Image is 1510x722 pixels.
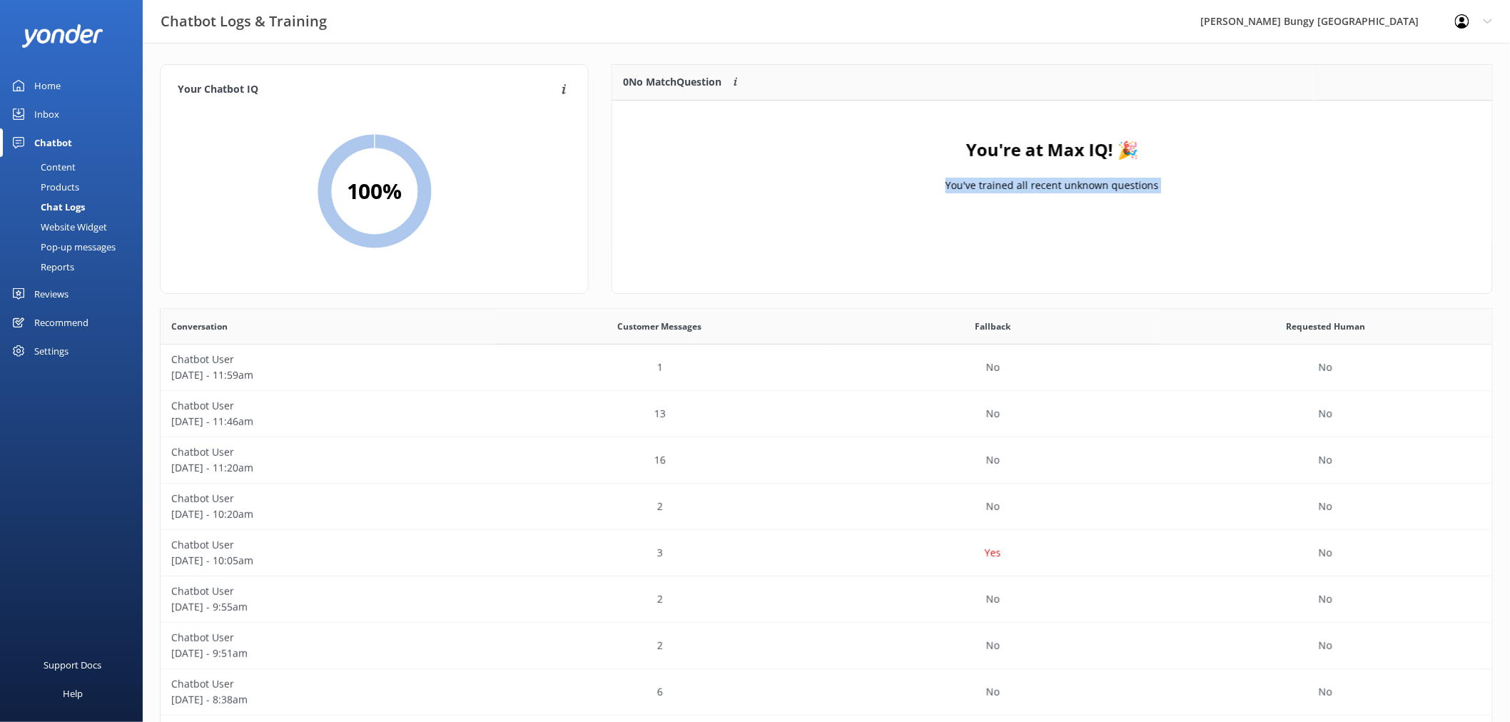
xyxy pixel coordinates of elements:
div: Settings [34,337,69,365]
div: row [161,576,1492,623]
p: 13 [654,406,666,422]
p: [DATE] - 8:38am [171,692,483,708]
a: Pop-up messages [9,237,143,257]
p: [DATE] - 11:46am [171,414,483,429]
div: row [161,484,1492,530]
p: No [1319,684,1332,700]
p: No [986,452,1000,468]
span: Conversation [171,320,228,333]
div: Chatbot [34,128,72,157]
p: No [1319,406,1332,422]
span: Fallback [975,320,1010,333]
p: No [986,684,1000,700]
p: 16 [654,452,666,468]
div: row [161,345,1492,391]
div: Content [9,157,76,177]
p: No [986,638,1000,654]
img: yonder-white-logo.png [21,24,103,48]
p: 0 No Match Question [623,74,721,90]
a: Content [9,157,143,177]
p: Chatbot User [171,676,483,692]
p: 2 [657,591,663,607]
p: [DATE] - 10:05am [171,553,483,569]
p: No [1319,638,1332,654]
p: No [1319,360,1332,375]
p: No [1319,499,1332,514]
p: 2 [657,638,663,654]
div: row [161,391,1492,437]
p: Chatbot User [171,630,483,646]
a: Reports [9,257,143,277]
p: No [986,591,1000,607]
p: No [1319,545,1332,561]
p: Yes [985,545,1001,561]
div: row [161,623,1492,669]
div: Products [9,177,79,197]
p: Chatbot User [171,352,483,367]
div: grid [612,101,1492,243]
p: No [986,499,1000,514]
div: Recommend [34,308,88,337]
p: No [1319,591,1332,607]
span: Requested Human [1286,320,1365,333]
div: Home [34,71,61,100]
a: Website Widget [9,217,143,237]
div: Website Widget [9,217,107,237]
p: No [986,406,1000,422]
p: 2 [657,499,663,514]
p: [DATE] - 10:20am [171,507,483,522]
p: [DATE] - 9:55am [171,599,483,615]
p: Chatbot User [171,398,483,414]
div: row [161,437,1492,484]
div: Chat Logs [9,197,85,217]
p: [DATE] - 11:20am [171,460,483,476]
p: Chatbot User [171,491,483,507]
p: 6 [657,684,663,700]
p: 1 [657,360,663,375]
p: [DATE] - 9:51am [171,646,483,661]
a: Products [9,177,143,197]
h2: 100 % [347,174,402,208]
p: Chatbot User [171,444,483,460]
div: Support Docs [44,651,102,679]
p: You've trained all recent unknown questions [946,178,1159,193]
div: row [161,669,1492,716]
p: No [986,360,1000,375]
div: Reports [9,257,74,277]
p: Chatbot User [171,537,483,553]
div: row [161,530,1492,576]
p: No [1319,452,1332,468]
div: Inbox [34,100,59,128]
h4: You're at Max IQ! 🎉 [966,136,1139,163]
div: Help [63,679,83,708]
p: [DATE] - 11:59am [171,367,483,383]
div: Reviews [34,280,69,308]
p: 3 [657,545,663,561]
a: Chat Logs [9,197,143,217]
p: Chatbot User [171,584,483,599]
h4: Your Chatbot IQ [178,82,557,98]
div: Pop-up messages [9,237,116,257]
span: Customer Messages [618,320,702,333]
h3: Chatbot Logs & Training [161,10,327,33]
